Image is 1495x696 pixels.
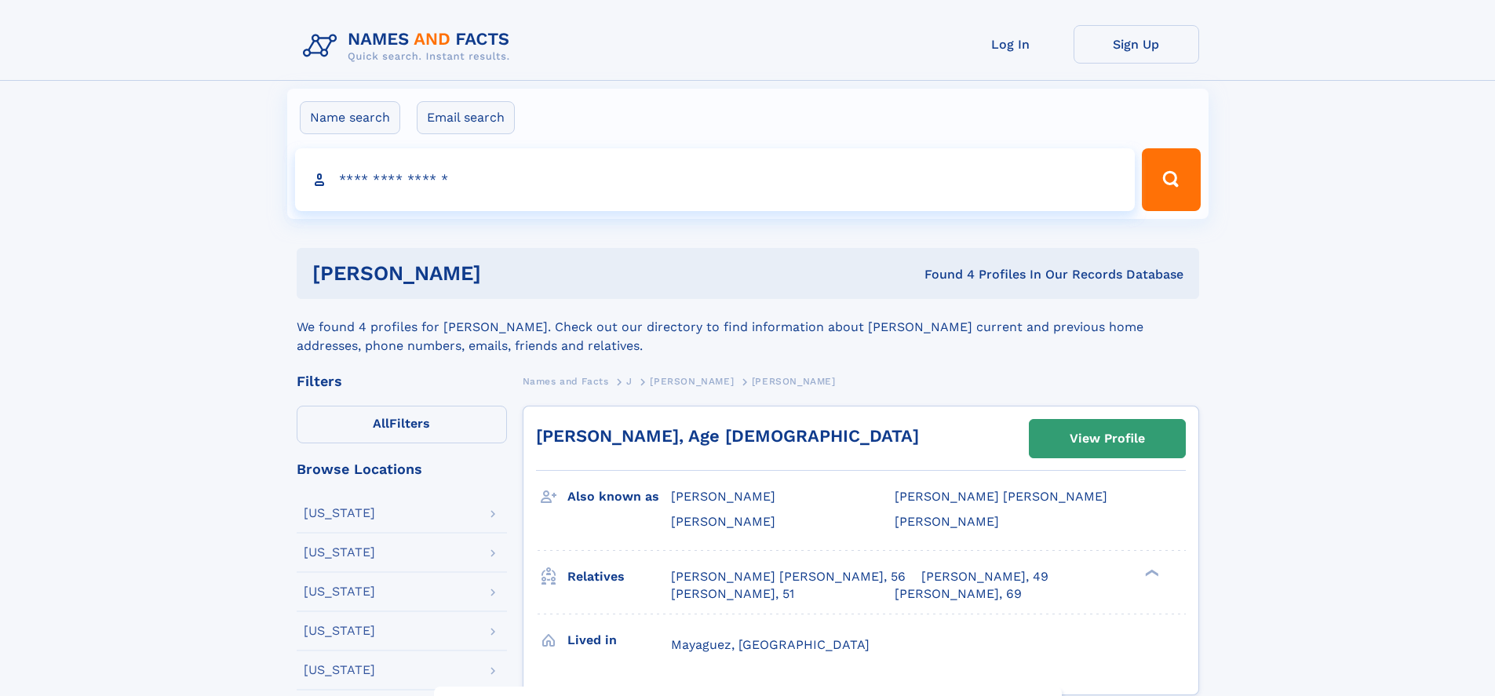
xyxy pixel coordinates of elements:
h1: [PERSON_NAME] [312,264,703,283]
label: Email search [417,101,515,134]
a: Names and Facts [523,371,609,391]
span: [PERSON_NAME] [752,376,836,387]
span: J [626,376,633,387]
div: We found 4 profiles for [PERSON_NAME]. Check out our directory to find information about [PERSON_... [297,299,1199,355]
a: [PERSON_NAME], 51 [671,585,794,603]
div: View Profile [1070,421,1145,457]
span: [PERSON_NAME] [671,514,775,529]
div: Found 4 Profiles In Our Records Database [702,266,1183,283]
button: Search Button [1142,148,1200,211]
div: ❯ [1141,567,1160,578]
a: [PERSON_NAME], 49 [921,568,1048,585]
div: [US_STATE] [304,546,375,559]
div: [US_STATE] [304,507,375,519]
span: All [373,416,389,431]
span: [PERSON_NAME] [671,489,775,504]
h3: Also known as [567,483,671,510]
a: J [626,371,633,391]
div: [US_STATE] [304,625,375,637]
span: [PERSON_NAME] [895,514,999,529]
input: search input [295,148,1136,211]
h3: Lived in [567,627,671,654]
h3: Relatives [567,563,671,590]
a: Sign Up [1074,25,1199,64]
img: Logo Names and Facts [297,25,523,67]
a: [PERSON_NAME] [PERSON_NAME], 56 [671,568,906,585]
div: Browse Locations [297,462,507,476]
a: View Profile [1030,420,1185,457]
span: Mayaguez, [GEOGRAPHIC_DATA] [671,637,870,652]
a: [PERSON_NAME], 69 [895,585,1022,603]
span: [PERSON_NAME] [PERSON_NAME] [895,489,1107,504]
a: Log In [948,25,1074,64]
a: [PERSON_NAME], Age [DEMOGRAPHIC_DATA] [536,426,919,446]
div: Filters [297,374,507,388]
label: Filters [297,406,507,443]
div: [US_STATE] [304,585,375,598]
label: Name search [300,101,400,134]
span: [PERSON_NAME] [650,376,734,387]
a: [PERSON_NAME] [650,371,734,391]
div: [US_STATE] [304,664,375,676]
